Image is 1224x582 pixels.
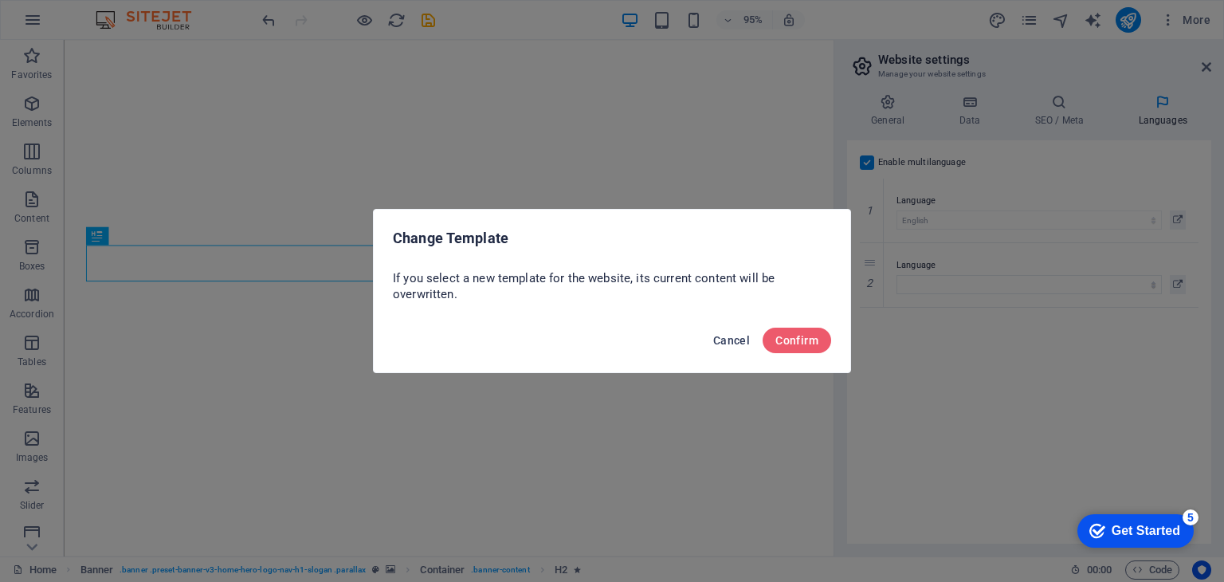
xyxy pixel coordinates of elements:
span: Cancel [713,334,750,347]
button: Cancel [707,328,756,353]
h2: Change Template [393,229,831,248]
span: Confirm [775,334,818,347]
div: 5 [118,3,134,19]
p: If you select a new template for the website, its current content will be overwritten. [393,270,831,302]
button: Confirm [763,328,831,353]
div: Get Started 5 items remaining, 0% complete [13,8,129,41]
div: Get Started [47,18,116,32]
